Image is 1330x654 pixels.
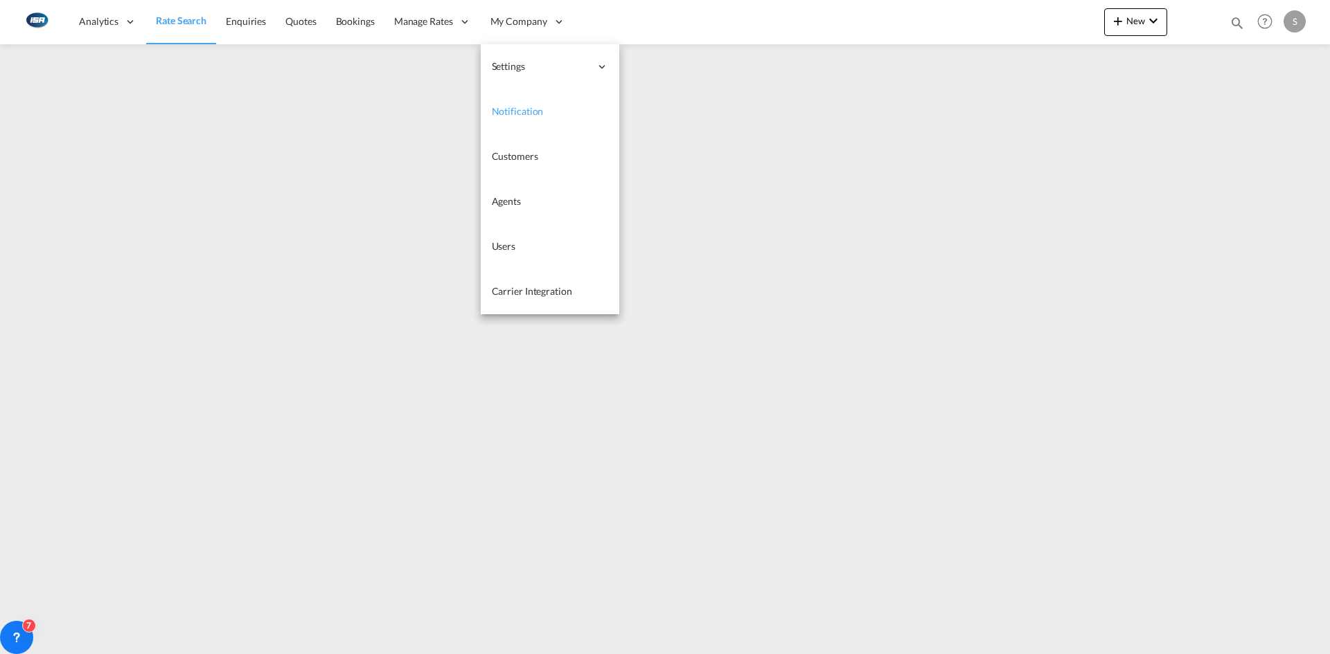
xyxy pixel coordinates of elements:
span: Help [1253,10,1277,33]
a: Customers [481,134,619,179]
span: Analytics [79,15,118,28]
span: Agents [492,195,521,207]
span: Users [492,240,516,252]
span: Notification [492,105,544,117]
span: Manage Rates [394,15,453,28]
span: My Company [490,15,547,28]
div: S [1284,10,1306,33]
md-icon: icon-plus 400-fg [1110,12,1126,29]
span: New [1110,15,1162,26]
span: Quotes [285,15,316,27]
button: icon-plus 400-fgNewicon-chevron-down [1104,8,1167,36]
span: Customers [492,150,538,162]
md-icon: icon-magnify [1230,15,1245,30]
span: Carrier Integration [492,285,572,297]
md-icon: icon-chevron-down [1145,12,1162,29]
span: Rate Search [156,15,206,26]
a: Users [481,224,619,269]
div: Settings [481,44,619,89]
span: Enquiries [226,15,266,27]
div: icon-magnify [1230,15,1245,36]
a: Notification [481,89,619,134]
span: Bookings [336,15,375,27]
img: 1aa151c0c08011ec8d6f413816f9a227.png [21,6,52,37]
a: Agents [481,179,619,224]
div: Help [1253,10,1284,35]
a: Carrier Integration [481,269,619,314]
span: Settings [492,60,590,73]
